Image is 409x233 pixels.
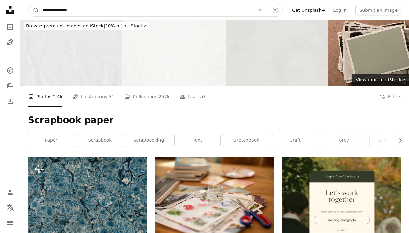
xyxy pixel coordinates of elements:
[28,134,74,147] a: paper
[28,4,39,16] button: Search Unsplash
[123,19,225,86] img: white paper background, fibrous cardboard texture for scrapbooking
[202,93,205,100] span: 0
[321,134,367,147] a: grey
[4,20,17,33] a: Photos
[124,86,170,107] a: Collections 257k
[253,4,267,16] button: Clear
[4,186,17,199] a: Log in / Sign up
[4,4,17,18] a: Home — Unsplash
[394,134,401,147] button: scroll list to the right
[223,134,269,147] a: sketchbook
[288,5,329,15] a: Get Unsplash+
[355,5,401,15] button: Submit an image
[77,134,123,147] a: scrapbook
[26,23,105,28] span: Browse premium images on iStock |
[4,64,17,77] a: Explore
[352,74,409,86] a: View more on iStock↗
[4,79,17,92] a: Collections
[4,201,17,214] button: Language
[73,86,114,107] a: Illustrations 51
[126,134,172,147] a: scrapbooking
[180,86,205,107] a: Users 0
[28,115,401,126] h1: Scrapbook paper
[380,86,401,107] button: Filters
[329,5,350,15] a: Log in
[28,194,147,200] a: Blue abstract textured paper background
[109,93,114,100] span: 51
[226,19,328,86] img: White paper texture background
[356,77,405,82] span: View more on iStock ↗
[267,4,283,16] button: Visual search
[26,23,147,28] span: 20% off at iStock ↗
[158,93,170,100] span: 257k
[20,19,122,86] img: Closeup of white crumpled paper for texture background
[155,194,274,200] a: silver fork and knife on white and red floral table cloth
[4,95,17,108] a: Download History
[175,134,220,147] a: text
[4,216,17,229] button: Menu
[20,19,153,34] a: Browse premium images on iStock|20% off at iStock↗
[28,4,283,17] form: Find visuals sitewide
[272,134,318,147] a: craft
[4,36,17,49] a: Illustrations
